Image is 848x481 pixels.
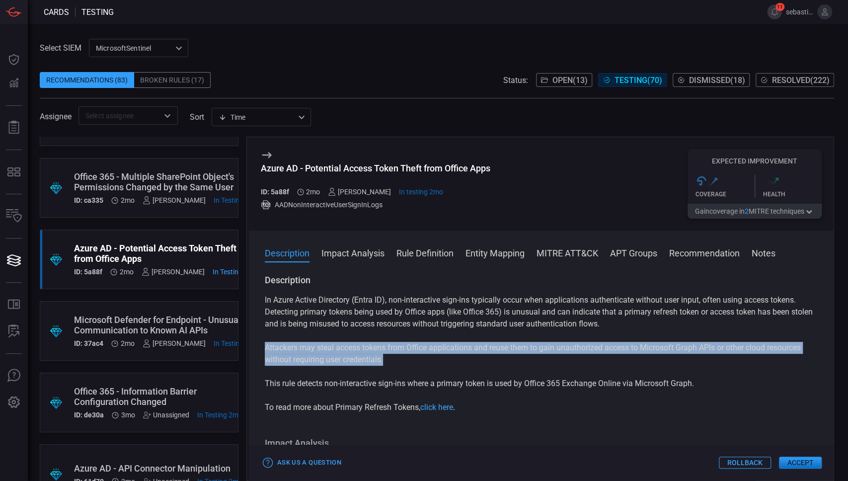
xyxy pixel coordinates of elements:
[2,320,26,343] button: ALERT ANALYSIS
[214,196,259,204] span: Jul 10, 2025 9:00 AM
[190,112,204,122] label: sort
[536,73,592,87] button: Open(13)
[265,246,309,258] button: Description
[40,43,81,53] label: Select SIEM
[265,401,818,413] p: To read more about Primary Refresh Tokens, .
[74,171,259,192] div: Office 365 - Multiple SharePoint Object's Permissions Changed by the Same User
[261,163,490,173] div: Azure AD - Potential Access Token Theft from Office Apps
[756,73,834,87] button: Resolved(222)
[143,196,206,204] div: [PERSON_NAME]
[74,243,258,264] div: Azure AD - Potential Access Token Theft from Office Apps
[143,339,206,347] div: [PERSON_NAME]
[763,191,822,198] div: Health
[74,463,242,474] div: Azure AD - API Connector Manipulation
[503,76,528,85] span: Status:
[81,109,158,122] input: Select assignee
[2,116,26,140] button: Reports
[40,72,134,88] div: Recommendations (83)
[537,246,598,258] button: MITRE ATT&CK
[695,191,755,198] div: Coverage
[779,457,822,469] button: Accept
[160,109,174,123] button: Open
[121,339,135,347] span: Jul 05, 2025 11:46 PM
[96,43,172,53] p: MicrosoftSentinel
[752,246,775,258] button: Notes
[610,246,657,258] button: APT Groups
[261,188,289,196] h5: ID: 5a88f
[74,268,102,276] h5: ID: 5a88f
[673,73,750,87] button: Dismissed(18)
[213,268,258,276] span: Jul 13, 2025 5:55 PM
[143,411,189,419] div: Unassigned
[321,246,385,258] button: Impact Analysis
[669,246,740,258] button: Recommendation
[197,411,242,419] span: Jul 03, 2025 9:00 AM
[81,7,114,17] span: testing
[265,274,818,286] h3: Description
[2,248,26,272] button: Cards
[121,196,135,204] span: Jul 05, 2025 11:46 PM
[2,72,26,95] button: Detections
[688,157,822,165] h5: Expected Improvement
[134,72,211,88] div: Broken Rules (17)
[689,76,745,85] span: Dismissed ( 18 )
[44,7,69,17] span: Cards
[121,411,135,419] span: Jun 28, 2025 11:12 PM
[219,112,295,122] div: Time
[399,188,443,196] span: Jul 13, 2025 5:55 PM
[74,411,104,419] h5: ID: de30a
[74,386,242,407] div: Office 365 - Information Barrier Configuration Changed
[40,112,72,121] span: Assignee
[615,76,662,85] span: Testing ( 70 )
[2,293,26,317] button: Rule Catalog
[261,455,344,471] button: Ask Us a Question
[2,160,26,184] button: MITRE - Detection Posture
[74,196,103,204] h5: ID: ca335
[265,437,818,449] h3: Impact Analysis
[552,76,588,85] span: Open ( 13 )
[775,3,784,11] span: 11
[465,246,525,258] button: Entity Mapping
[306,188,320,196] span: Jul 05, 2025 11:46 PM
[688,204,822,219] button: Gaincoverage in2MITRE techniques
[74,315,259,335] div: Microsoft Defender for Endpoint - Unusual Communication to Known AI APIs
[396,246,454,258] button: Rule Definition
[767,4,782,19] button: 11
[2,364,26,388] button: Ask Us A Question
[420,402,453,412] a: click here
[265,342,818,366] p: Attackers may steal access tokens from Office applications and reuse them to gain unauthorized ac...
[74,339,103,347] h5: ID: 37ac4
[786,8,813,16] span: sebastien.bossous
[745,207,749,215] span: 2
[772,76,830,85] span: Resolved ( 222 )
[120,268,134,276] span: Jul 05, 2025 11:46 PM
[719,457,771,469] button: Rollback
[2,48,26,72] button: Dashboard
[2,204,26,228] button: Inventory
[214,339,259,347] span: Jul 13, 2025 5:55 PM
[265,294,818,330] p: In Azure Active Directory (Entra ID), non-interactive sign-ins typically occur when applications ...
[598,73,667,87] button: Testing(70)
[261,200,490,210] div: AADNonInteractiveUserSignInLogs
[265,378,818,390] p: This rule detects non-interactive sign-ins where a primary token is used by Office 365 Exchange O...
[142,268,205,276] div: [PERSON_NAME]
[328,188,391,196] div: [PERSON_NAME]
[2,391,26,414] button: Preferences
